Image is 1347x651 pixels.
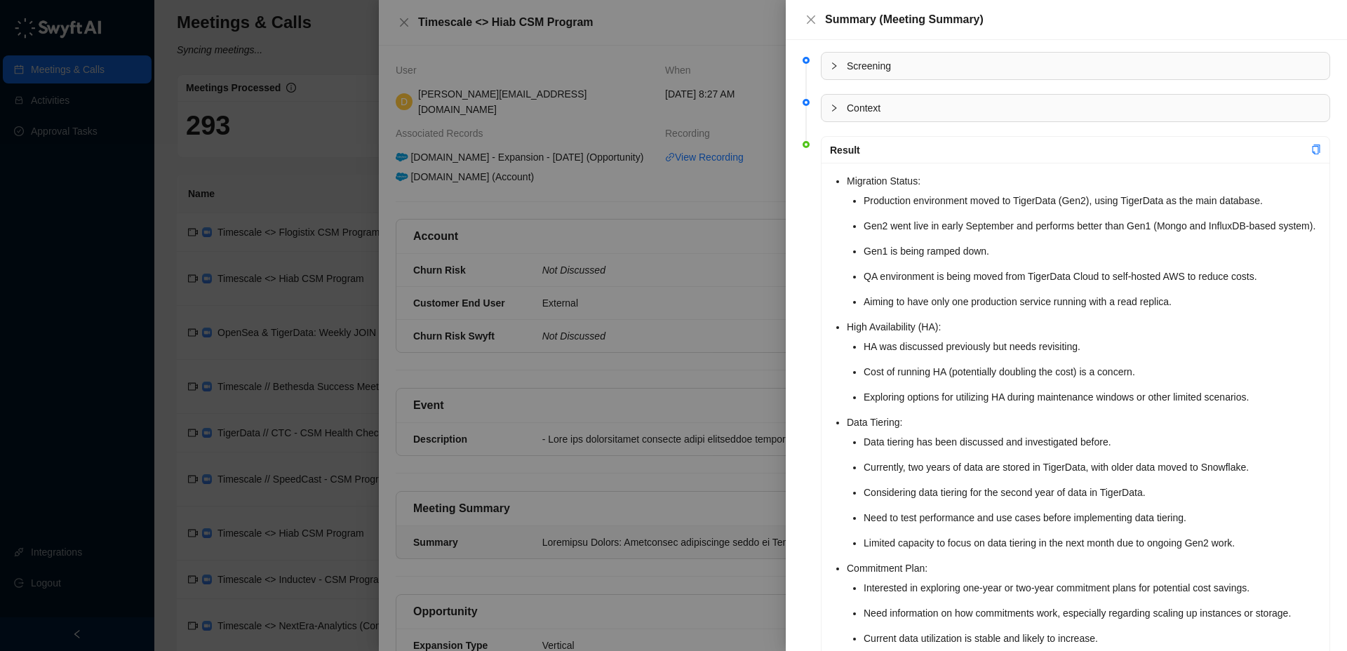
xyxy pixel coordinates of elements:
li: Interested in exploring one-year or two-year commitment plans for potential cost savings. [864,578,1321,598]
li: Gen1 is being ramped down. [864,241,1321,261]
span: Context [847,100,1321,116]
span: collapsed [830,62,838,70]
li: Considering data tiering for the second year of data in TigerData. [864,483,1321,502]
div: Context [822,95,1329,121]
li: Need to test performance and use cases before implementing data tiering. [864,508,1321,528]
div: Result [830,142,1311,158]
li: Cost of running HA (potentially doubling the cost) is a concern. [864,362,1321,382]
li: Data tiering has been discussed and investigated before. [864,432,1321,452]
iframe: Open customer support [1302,605,1340,643]
li: Gen2 went live in early September and performs better than Gen1 (Mongo and InfluxDB-based system). [864,216,1321,236]
li: Aiming to have only one production service running with a read replica. [864,292,1321,311]
li: Need information on how commitments work, especially regarding scaling up instances or storage. [864,603,1321,623]
span: collapsed [830,104,838,112]
li: Production environment moved to TigerData (Gen2), using TigerData as the main database. [864,191,1321,210]
li: Current data utilization is stable and likely to increase. [864,629,1321,648]
li: HA was discussed previously but needs revisiting. [864,337,1321,356]
li: High Availability (HA): [847,317,1321,407]
li: QA environment is being moved from TigerData Cloud to self-hosted AWS to reduce costs. [864,267,1321,286]
span: Screening [847,58,1321,74]
div: Screening [822,53,1329,79]
li: Currently, two years of data are stored in TigerData, with older data moved to Snowflake. [864,457,1321,477]
button: Close [803,11,819,28]
li: Migration Status: [847,171,1321,311]
li: Limited capacity to focus on data tiering in the next month due to ongoing Gen2 work. [864,533,1321,553]
li: Data Tiering: [847,412,1321,553]
span: copy [1311,145,1321,154]
span: close [805,14,817,25]
div: Summary (Meeting Summary) [825,11,1330,28]
li: Exploring options for utilizing HA during maintenance windows or other limited scenarios. [864,387,1321,407]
